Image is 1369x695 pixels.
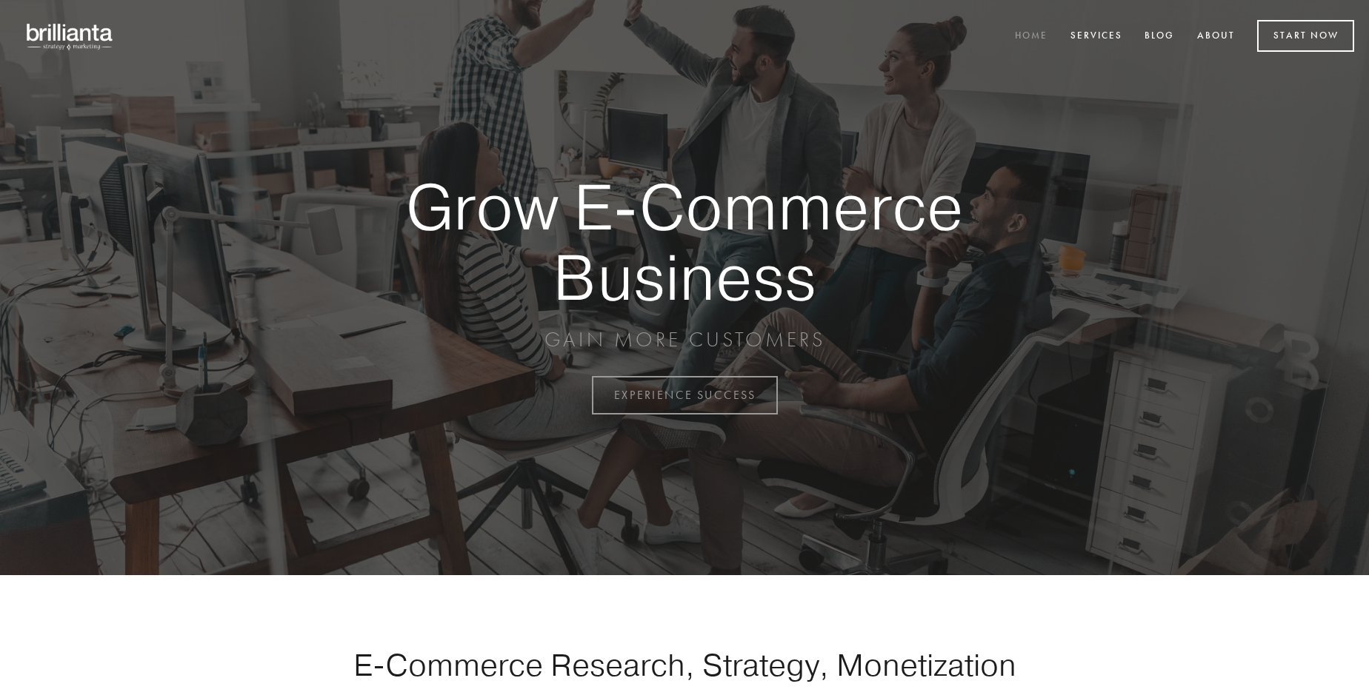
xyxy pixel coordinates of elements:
a: About [1188,24,1245,49]
a: Start Now [1257,20,1354,52]
h1: E-Commerce Research, Strategy, Monetization [307,646,1062,683]
a: Services [1061,24,1132,49]
a: Home [1005,24,1057,49]
strong: Grow E-Commerce Business [354,172,1015,312]
p: GAIN MORE CUSTOMERS [354,326,1015,353]
a: EXPERIENCE SUCCESS [592,376,778,414]
a: Blog [1135,24,1184,49]
img: brillianta - research, strategy, marketing [15,15,126,58]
